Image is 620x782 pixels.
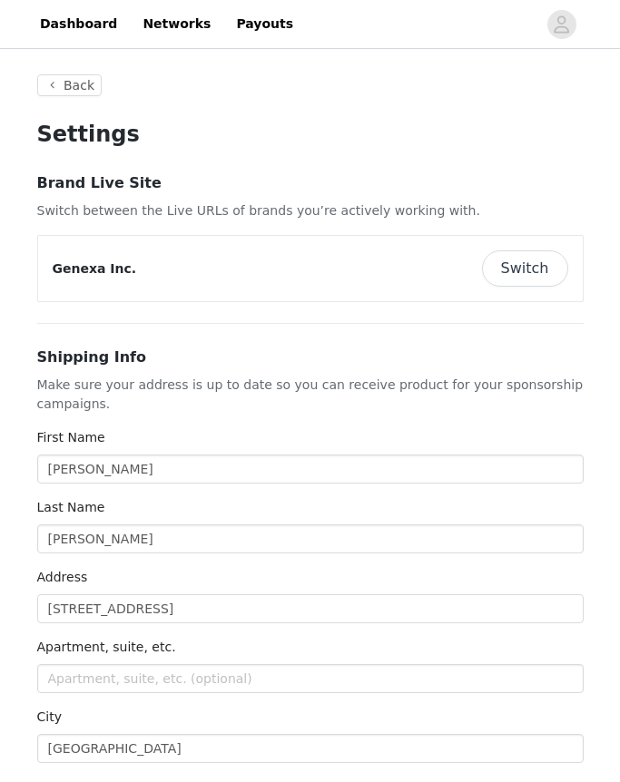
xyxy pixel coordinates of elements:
a: Payouts [225,4,304,44]
label: First Name [37,430,105,445]
label: Address [37,570,88,584]
h3: Shipping Info [37,347,584,368]
label: Last Name [37,500,105,514]
h1: Settings [37,118,584,151]
a: Networks [132,4,221,44]
p: Genexa Inc. [53,259,137,279]
a: Dashboard [29,4,128,44]
input: Address [37,594,584,623]
p: Make sure your address is up to date so you can receive product for your sponsorship campaigns. [37,376,584,414]
label: Apartment, suite, etc. [37,640,176,654]
input: Apartment, suite, etc. (optional) [37,664,584,693]
h3: Brand Live Site [37,172,584,194]
div: avatar [553,10,570,39]
label: City [37,709,62,724]
p: Switch between the Live URLs of brands you’re actively working with. [37,201,584,220]
button: Back [37,74,103,96]
input: City [37,734,584,763]
button: Switch [482,250,568,287]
